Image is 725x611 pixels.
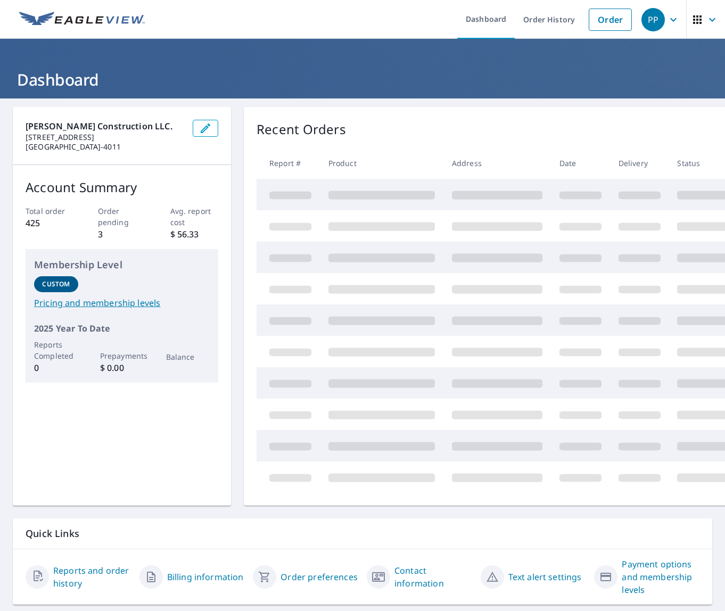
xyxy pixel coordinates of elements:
[166,351,210,362] p: Balance
[508,571,582,583] a: Text alert settings
[42,279,70,289] p: Custom
[34,339,78,361] p: Reports Completed
[26,217,74,229] p: 425
[26,133,184,142] p: [STREET_ADDRESS]
[281,571,358,583] a: Order preferences
[394,564,472,590] a: Contact information
[19,12,145,28] img: EV Logo
[26,205,74,217] p: Total order
[34,258,210,272] p: Membership Level
[26,178,218,197] p: Account Summary
[641,8,665,31] div: PP
[320,147,443,179] th: Product
[257,120,346,139] p: Recent Orders
[257,147,320,179] th: Report #
[443,147,551,179] th: Address
[622,558,699,596] a: Payment options and membership levels
[100,361,144,374] p: $ 0.00
[98,228,146,241] p: 3
[26,527,699,540] p: Quick Links
[26,120,184,133] p: [PERSON_NAME] Construction LLC.
[13,69,712,90] h1: Dashboard
[551,147,610,179] th: Date
[589,9,632,31] a: Order
[170,205,219,228] p: Avg. report cost
[26,142,184,152] p: [GEOGRAPHIC_DATA]-4011
[167,571,244,583] a: Billing information
[610,147,669,179] th: Delivery
[100,350,144,361] p: Prepayments
[34,361,78,374] p: 0
[53,564,131,590] a: Reports and order history
[34,296,210,309] a: Pricing and membership levels
[170,228,219,241] p: $ 56.33
[98,205,146,228] p: Order pending
[34,322,210,335] p: 2025 Year To Date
